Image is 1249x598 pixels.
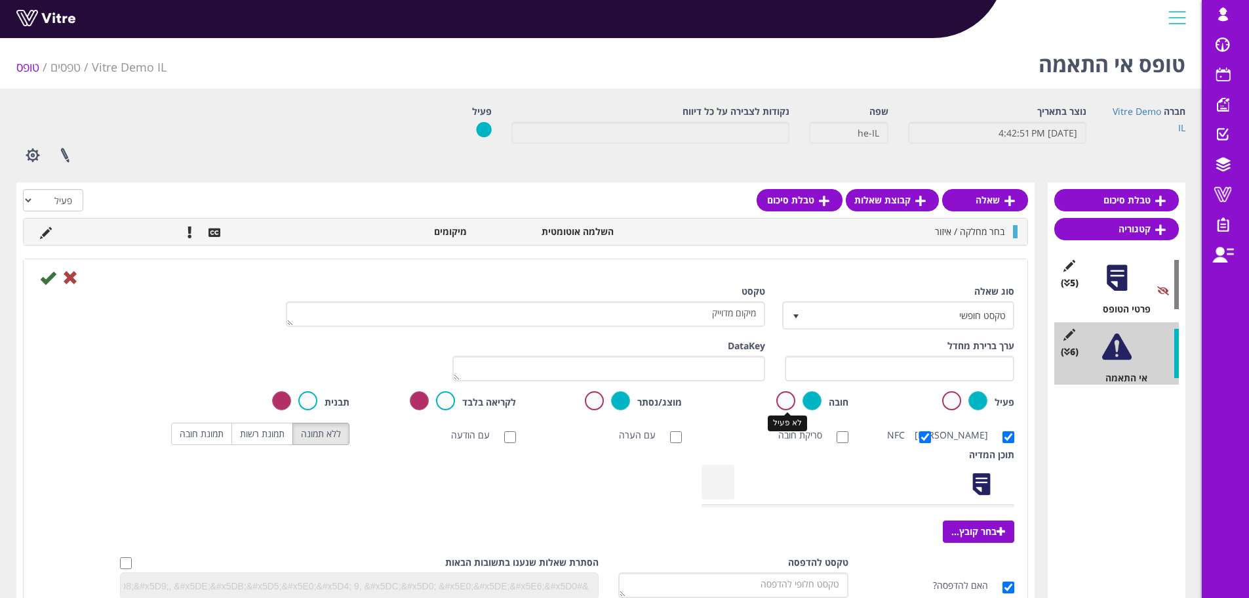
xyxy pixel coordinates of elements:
[784,303,808,327] span: select
[943,521,1014,543] span: בחר קובץ...
[947,339,1014,352] label: ערך ברירת מחדל
[1061,276,1079,289] span: (5 )
[1164,105,1185,118] label: חברה
[472,105,492,118] label: פעיל
[1061,345,1079,358] span: (6 )
[327,225,473,238] li: מיקומים
[846,189,939,211] a: קבוצת שאלות
[325,396,349,409] label: תבנית
[292,423,349,445] label: ללא תמונה
[742,285,765,298] label: טקסט
[637,396,682,409] label: מוצג/נסתר
[995,396,1014,409] label: פעיל
[768,416,807,431] div: לא פעיל
[476,121,492,138] img: yes
[1054,189,1179,211] a: טבלת סיכום
[757,189,843,211] a: טבלת סיכום
[919,431,931,443] input: NFC
[951,429,1001,442] label: [PERSON_NAME]
[1039,33,1185,89] h1: טופס אי התאמה
[1002,431,1014,443] input: [PERSON_NAME]
[462,396,516,409] label: לקריאה בלבד
[837,431,848,443] input: סריקת חובה
[1037,105,1086,118] label: נוצר בתאריך
[171,423,232,445] label: תמונת חובה
[286,301,765,327] textarea: מיקום מדוייק
[1113,105,1185,134] a: Vitre Demo IL
[619,429,669,442] label: עם הערה
[788,556,848,569] label: טקסט להדפסה
[16,59,50,76] li: טופס
[504,431,516,443] input: עם הודעה
[231,423,293,445] label: תמונת רשות
[869,105,888,118] label: שפה
[1002,582,1014,593] input: האם להדפסה?
[683,105,789,118] label: נקודות לצבירה על כל דיווח
[121,576,592,596] input: &#x5DC;&#x5D3;&#x5D5;&#x5D2;&#x5DE;&#x5D4;: &#x5DC;&#x5D0; &#x5E8;&#x5DC;&#x5D5;&#x5D5;&#x5E0;&#x...
[451,429,503,442] label: עם הודעה
[728,339,765,352] label: DataKey
[445,556,599,569] label: הסתרת שאלות שנענו בתשובות הבאות
[778,429,835,442] label: סריקת חובה
[829,396,848,409] label: חובה
[933,579,1001,592] label: האם להדפסה?
[942,189,1028,211] a: שאלה
[969,448,1014,461] label: תוכן המדיה
[1064,372,1179,385] div: אי התאמה
[473,225,620,238] li: השלמה אוטומטית
[1064,303,1179,316] div: פרטי הטופס
[974,285,1014,298] label: סוג שאלה
[120,557,132,569] input: Hide question based on answer
[1054,218,1179,240] a: קטגוריה
[670,431,682,443] input: עם הערה
[92,59,167,75] a: Vitre Demo IL
[887,429,918,442] label: NFC
[50,59,81,75] a: טפסים
[807,303,1013,327] span: טקסט חופשי
[935,225,1004,238] span: בחר מחלקה / איזור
